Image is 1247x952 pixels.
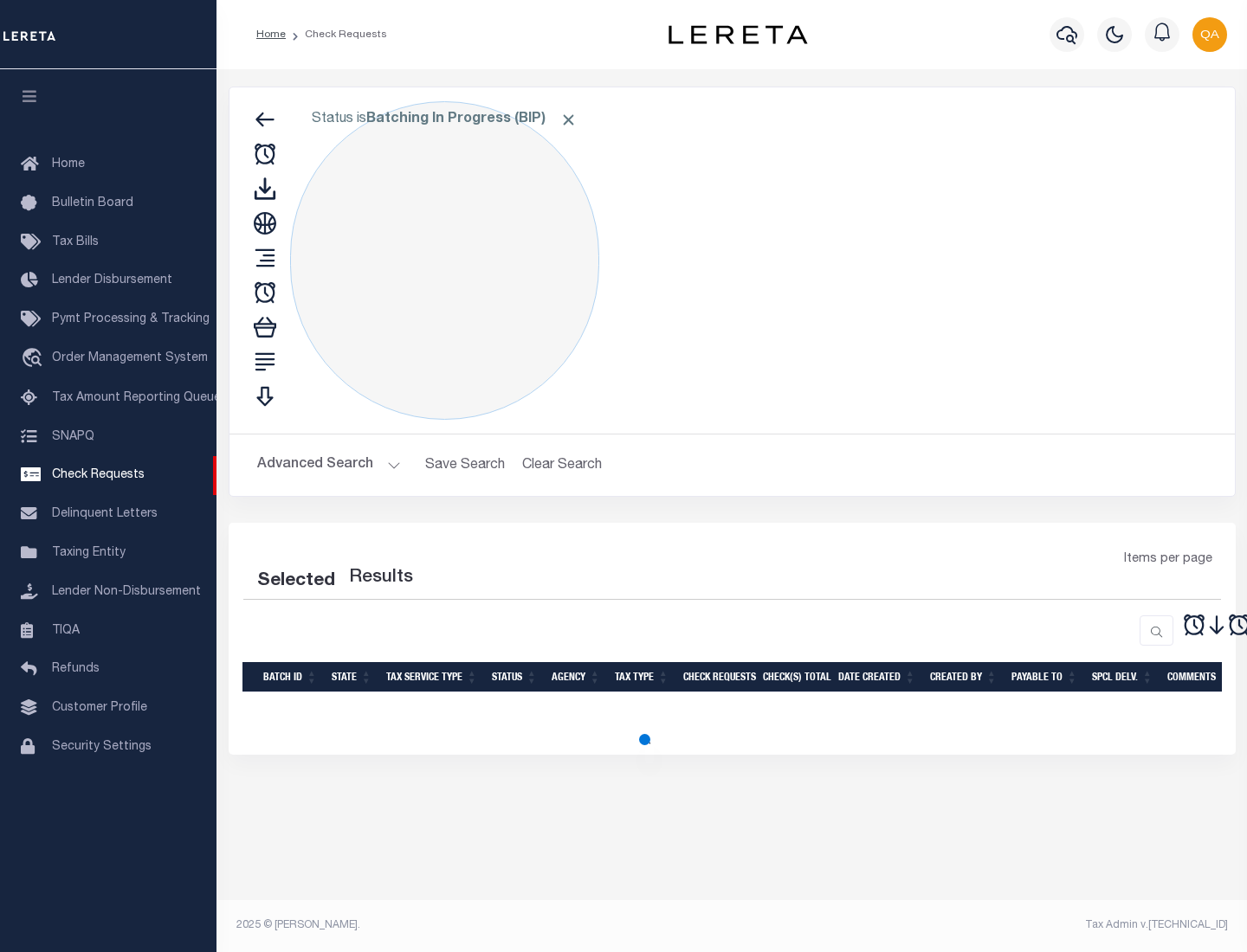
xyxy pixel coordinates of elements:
[485,662,545,692] th: Status
[379,662,485,692] th: Tax Service Type
[257,568,335,595] div: Selected
[52,702,147,714] span: Customer Profile
[223,917,733,933] div: 2025 © [PERSON_NAME].
[676,662,756,692] th: Check Requests
[1160,662,1238,692] th: Comments
[1124,550,1212,569] span: Items per page
[52,586,201,598] span: Lender Non-Disbursement
[52,508,158,520] span: Delinquent Letters
[923,662,1005,692] th: Created By
[21,348,48,370] i: travel_explore
[52,352,208,364] span: Order Management System
[257,448,401,482] button: Advanced Search
[515,448,610,482] button: Clear Search
[52,430,94,442] span: SNAPQ
[52,197,133,209] span: Bulletin Board
[325,662,379,692] th: State
[52,547,126,559] span: Taxing Entity
[256,662,325,692] th: Batch Id
[52,392,221,404] span: Tax Amount Reporting Queue
[415,448,515,482] button: Save Search
[52,624,80,636] span: TIQA
[52,236,99,248] span: Tax Bills
[756,662,831,692] th: Check(s) Total
[608,662,676,692] th: Tax Type
[831,662,923,692] th: Date Created
[52,741,152,753] span: Security Settings
[256,29,286,40] a: Home
[1085,662,1160,692] th: Spcl Delv.
[52,158,85,170] span: Home
[366,113,578,126] b: Batching In Progress (BIP)
[349,564,413,592] label: Results
[669,25,807,44] img: logo-dark.svg
[545,662,608,692] th: Agency
[52,274,172,286] span: Lender Disbursement
[52,313,210,325] span: Pymt Processing & Tracking
[52,469,145,481] span: Check Requests
[1192,17,1227,52] img: svg+xml;base64,PHN2ZyB4bWxucz0iaHR0cDovL3d3dy53My5vcmcvMjAwMC9zdmciIHBvaW50ZXItZXZlbnRzPSJub25lIi...
[290,101,599,420] div: Click to Edit
[286,27,387,42] li: Check Requests
[1005,662,1085,692] th: Payable To
[52,663,100,675] span: Refunds
[745,917,1228,933] div: Tax Admin v.[TECHNICAL_ID]
[559,111,578,129] span: Click to Remove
